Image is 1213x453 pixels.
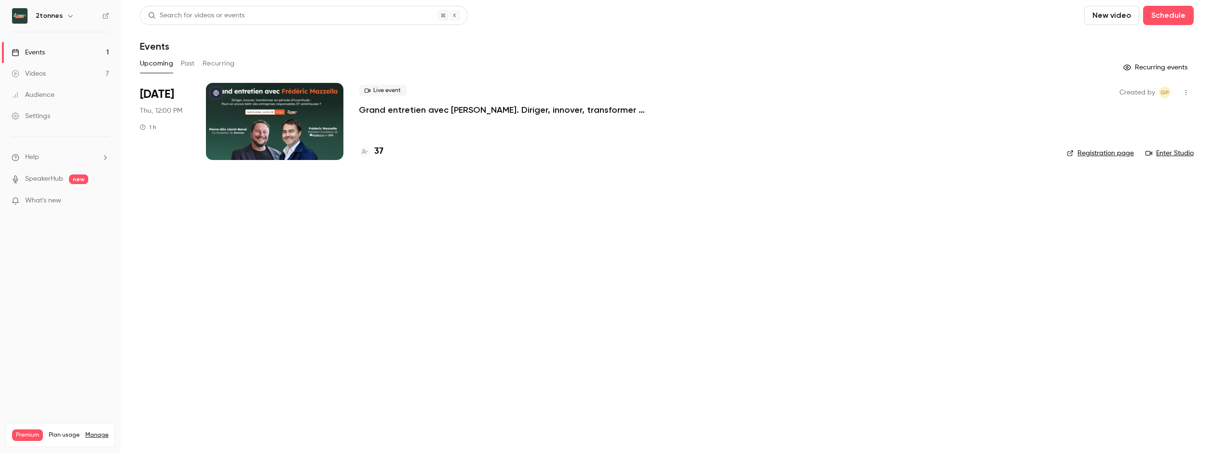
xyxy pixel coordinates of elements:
button: Recurring [203,56,235,71]
button: Upcoming [140,56,173,71]
div: Videos [12,69,46,79]
img: 2tonnes [12,8,27,24]
span: new [69,174,88,184]
a: Registration page [1067,148,1134,158]
a: Grand entretien avec [PERSON_NAME]. Diriger, innover, transformer en période d’incertitude : peut... [359,104,648,116]
h4: 37 [374,145,383,158]
span: Help [25,152,39,162]
button: Past [181,56,195,71]
button: Recurring events [1119,60,1194,75]
span: What's new [25,196,61,206]
div: Audience [12,90,55,100]
a: Manage [85,431,109,439]
button: New video [1084,6,1139,25]
span: Live event [359,85,407,96]
div: Settings [12,111,50,121]
div: Oct 16 Thu, 12:00 PM (Europe/Paris) [140,83,191,160]
h1: Events [140,40,169,52]
a: SpeakerHub [25,174,63,184]
li: help-dropdown-opener [12,152,109,162]
span: Created by [1119,87,1155,98]
span: Gabrielle Piot [1159,87,1171,98]
iframe: Noticeable Trigger [97,197,109,205]
span: Plan usage [49,431,80,439]
div: Events [12,48,45,57]
div: Search for videos or events [148,11,245,21]
div: 1 h [140,123,156,131]
span: [DATE] [140,87,174,102]
a: 37 [359,145,383,158]
span: GP [1160,87,1169,98]
button: Schedule [1143,6,1194,25]
h6: 2tonnes [36,11,63,21]
a: Enter Studio [1145,148,1194,158]
span: Premium [12,429,43,441]
span: Thu, 12:00 PM [140,106,182,116]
